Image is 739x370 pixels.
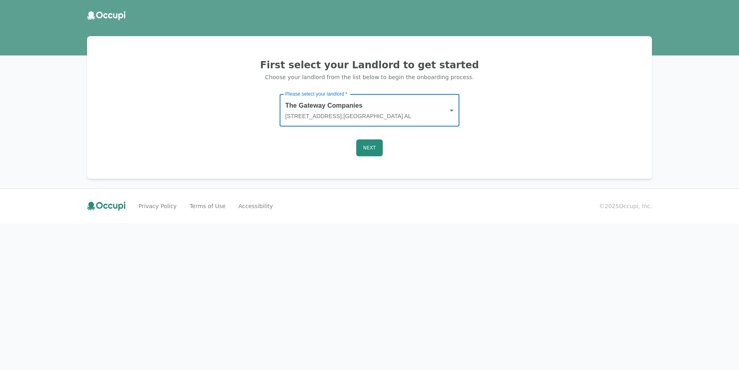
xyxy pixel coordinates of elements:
small: © 2025 Occupi, Inc. [599,202,652,210]
a: Terms of Use [189,202,225,210]
a: Accessibility [238,202,273,210]
span: [STREET_ADDRESS] , [285,113,343,119]
p: Choose your landlord from the list below to begin the onboarding process. [97,73,642,81]
a: Privacy Policy [138,202,177,210]
span: [GEOGRAPHIC_DATA] [343,113,404,119]
span: AL [404,113,411,119]
h2: First select your Landlord to get started [97,59,642,72]
button: Next [356,139,383,156]
strong: The Gateway Companies [285,101,447,110]
label: Please select your landlord [285,90,347,97]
